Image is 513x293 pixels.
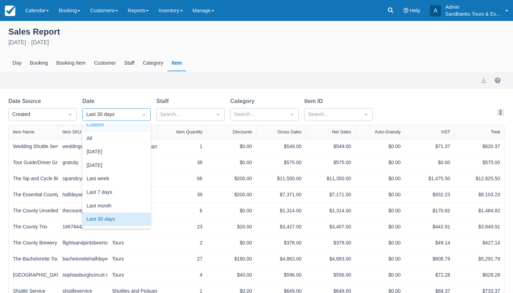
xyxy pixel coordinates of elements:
div: $4,863.00 [261,255,302,263]
div: $549.00 [310,143,351,150]
p: Sandbanks Tours & Experiences [445,10,501,17]
div: halfdaywinetour [62,191,103,198]
div: Created [12,111,60,118]
div: $40.00 [211,271,252,279]
div: Item [168,55,186,71]
div: 1 [162,143,202,150]
div: thecountyunveiled [62,207,103,214]
a: The Bachelorette Tour [13,255,60,263]
div: 2 [162,239,202,247]
div: $0.00 [360,255,401,263]
div: $12,825.50 [459,175,500,182]
span: Help [410,8,420,13]
p: Admin [445,3,501,10]
div: A [430,5,441,16]
div: Staff [120,55,139,71]
div: Item Name [13,130,35,134]
div: Shuttles and Pickups [112,143,153,150]
div: Item SKU [62,130,81,134]
div: $1,314.00 [261,207,302,214]
div: All - past [82,226,151,240]
div: 66 [162,175,202,182]
div: $932.23 [409,191,450,198]
div: 39 [162,191,202,198]
label: Date [82,97,97,105]
div: 27 [162,255,202,263]
div: Gross Sales [277,130,302,134]
div: $71.37 [409,143,450,150]
div: $442.91 [409,223,450,230]
div: $1,475.50 [409,175,450,182]
div: $556.00 [310,271,351,279]
div: Last week [82,172,151,186]
div: $575.00 [310,159,351,166]
div: $8,103.23 [459,191,500,198]
div: Custom [82,118,151,132]
div: $0.00 [211,207,252,214]
div: sipandcycle [62,175,103,182]
div: $628.28 [459,271,500,279]
div: $3,427.00 [261,223,302,230]
div: Customer [90,55,120,71]
div: [DATE] [82,145,151,159]
div: [DATE] [82,159,151,173]
div: Tours [112,271,153,279]
div: $200.00 [211,191,252,198]
div: bachelorettehalfdaywinetour [62,255,103,263]
div: $0.00 [211,159,252,166]
div: Net Sales [332,130,351,134]
div: $72.28 [409,271,450,279]
div: 6 [162,207,202,214]
div: $7,371.00 [261,191,302,198]
div: flightsandpintsbeertour [62,239,103,247]
div: Sales Report [8,25,505,37]
span: Dropdown icon [67,111,74,118]
div: $427.14 [459,239,500,247]
div: Total [491,130,500,134]
div: $3,407.00 [310,223,351,230]
div: Tours [112,239,153,247]
div: HST [441,130,450,134]
div: weddingshuttleservice [62,143,103,150]
div: Last month [82,199,151,213]
div: $0.00 [409,159,450,166]
div: Last 7 days [82,186,151,199]
div: $0.00 [211,239,252,247]
a: The Essential County Wine Tour [13,191,82,198]
div: $3,849.91 [459,223,500,230]
div: $0.00 [360,207,401,214]
label: Date Source [8,97,44,105]
a: [GEOGRAPHIC_DATA] - County Trio [13,271,92,279]
a: The County Brewery Tour [13,239,68,247]
div: Category [139,55,167,71]
span: Dropdown icon [215,111,222,118]
div: $575.00 [261,159,302,166]
div: $4,683.00 [310,255,351,263]
div: $378.00 [261,239,302,247]
div: gratuity [62,159,103,166]
div: $1,484.82 [459,207,500,214]
div: $575.00 [459,159,500,166]
label: Category [230,97,257,105]
div: $49.14 [409,239,450,247]
div: Day [8,55,26,71]
div: $0.00 [360,223,401,230]
div: Item Quantity [176,130,202,134]
div: $0.00 [360,143,401,150]
div: 23 [162,223,202,230]
div: $0.00 [211,143,252,150]
div: $7,171.00 [310,191,351,198]
a: Wedding Shuttle Service [13,143,66,150]
div: 4 [162,271,202,279]
div: Booking Item [52,55,90,71]
div: Booking [26,55,52,71]
a: The County Unveiled Tour [13,207,69,214]
a: Tour Guide/Driver Gratuity (no HST) [13,159,90,166]
div: $170.82 [409,207,450,214]
div: Last 30 days [86,111,134,118]
div: $0.00 [360,159,401,166]
label: Staff [156,97,172,105]
span: Dropdown icon [363,111,370,118]
div: $549.00 [261,143,302,150]
span: Dropdown icon [289,111,296,118]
